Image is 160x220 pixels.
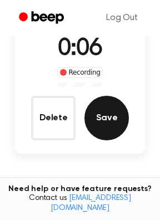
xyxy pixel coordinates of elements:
a: Beep [11,7,74,29]
div: Recording [57,67,103,78]
a: Log Out [95,4,149,31]
span: 0:06 [58,37,102,61]
button: Delete Audio Record [31,96,76,140]
button: Save Audio Record [84,96,129,140]
span: Contact us [7,194,153,213]
a: [EMAIL_ADDRESS][DOMAIN_NAME] [51,194,131,212]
